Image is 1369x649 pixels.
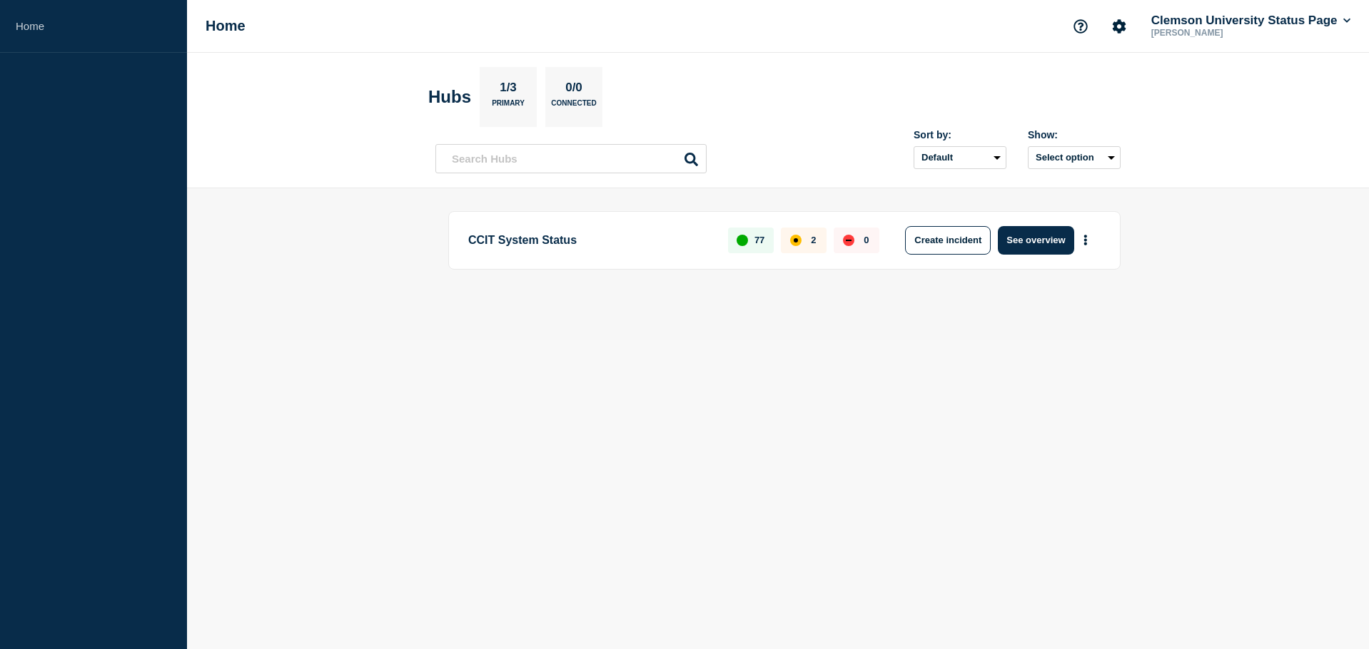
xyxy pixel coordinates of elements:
[914,129,1006,140] div: Sort by:
[560,81,588,99] p: 0/0
[206,18,246,34] h1: Home
[754,235,764,245] p: 77
[905,226,991,255] button: Create incident
[495,81,522,99] p: 1/3
[843,235,854,246] div: down
[1028,146,1121,169] button: Select option
[1076,227,1095,253] button: More actions
[737,235,748,246] div: up
[435,144,707,173] input: Search Hubs
[1148,14,1353,28] button: Clemson University Status Page
[468,226,712,255] p: CCIT System Status
[864,235,869,245] p: 0
[811,235,816,245] p: 2
[1148,28,1297,38] p: [PERSON_NAME]
[790,235,802,246] div: affected
[492,99,525,114] p: Primary
[914,146,1006,169] select: Sort by
[1066,11,1096,41] button: Support
[1104,11,1134,41] button: Account settings
[551,99,596,114] p: Connected
[998,226,1074,255] button: See overview
[428,87,471,107] h2: Hubs
[1028,129,1121,140] div: Show:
